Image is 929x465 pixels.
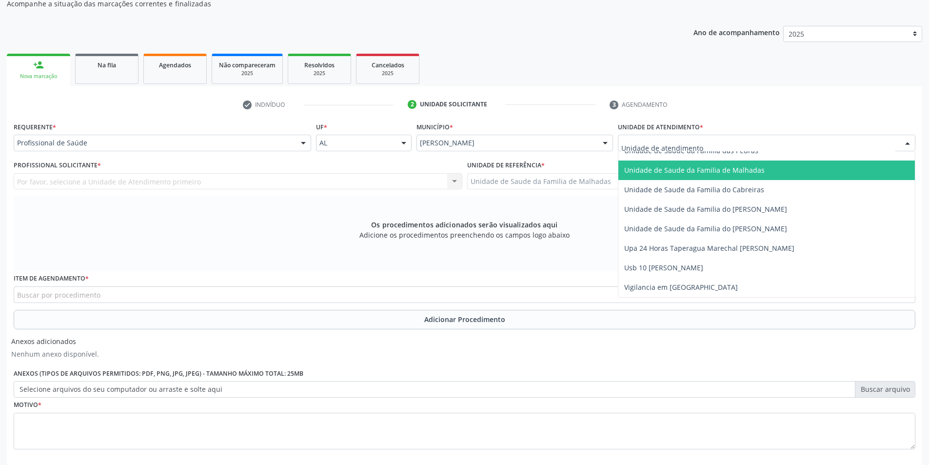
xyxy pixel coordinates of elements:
label: Anexos (Tipos de arquivos permitidos: PDF, PNG, JPG, JPEG) - Tamanho máximo total: 25MB [14,366,303,381]
label: Requerente [14,120,56,135]
span: Não compareceram [219,61,276,69]
span: Profissional de Saúde [17,138,291,148]
span: Os procedimentos adicionados serão visualizados aqui [371,220,557,230]
label: UF [316,120,327,135]
span: Usb 10 [PERSON_NAME] [624,263,703,272]
label: Município [416,120,453,135]
label: Profissional Solicitante [14,158,101,173]
span: Na fila [98,61,116,69]
span: Adicione os procedimentos preenchendo os campos logo abaixo [359,230,570,240]
div: 2025 [363,70,412,77]
span: Buscar por procedimento [17,290,100,300]
p: Ano de acompanhamento [693,26,780,38]
div: Unidade solicitante [420,100,487,109]
div: person_add [33,60,44,70]
h6: Anexos adicionados [11,338,99,346]
span: Unidade de Saude da Familia do [PERSON_NAME] [624,224,787,233]
span: Cancelados [372,61,404,69]
div: 2025 [295,70,344,77]
div: 2 [408,100,416,109]
div: 2025 [219,70,276,77]
span: Upa 24 Horas Taperagua Marechal [PERSON_NAME] [624,243,794,253]
span: Unidade de Saude da Familia do Cabreiras [624,185,764,194]
label: Item de agendamento [14,271,89,286]
button: Adicionar Procedimento [14,310,915,329]
span: AL [319,138,392,148]
label: Unidade de atendimento [618,120,703,135]
span: [PERSON_NAME] [420,138,593,148]
label: Unidade de referência [467,158,545,173]
span: Resolvidos [304,61,335,69]
input: Unidade de atendimento [621,138,895,158]
span: Unidade de Saude da Familia do [PERSON_NAME] [624,204,787,214]
span: Unidade de Saude da Familia de Malhadas [624,165,765,175]
label: Motivo [14,398,41,413]
span: Agendados [159,61,191,69]
span: Adicionar Procedimento [424,314,505,324]
div: Nova marcação [14,73,63,80]
span: Vigilancia em [GEOGRAPHIC_DATA] [624,283,738,292]
p: Nenhum anexo disponível. [11,349,99,359]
